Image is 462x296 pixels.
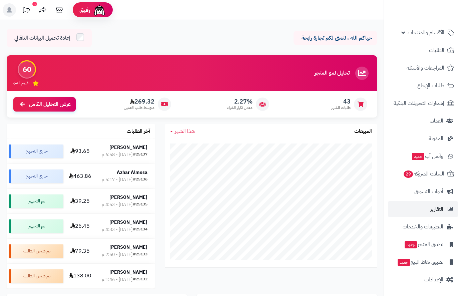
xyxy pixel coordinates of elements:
[414,187,443,196] span: أدوات التسويق
[388,183,458,199] a: أدوات التسويق
[331,98,351,105] span: 43
[407,63,444,73] span: المراجعات والأسئلة
[408,28,444,37] span: الأقسام والمنتجات
[66,239,94,263] td: 79.35
[9,169,63,183] div: جاري التجهيز
[388,60,458,76] a: المراجعات والأسئلة
[388,166,458,182] a: السلات المتروكة29
[133,226,147,233] div: #25134
[13,97,76,112] a: عرض التحليل الكامل
[411,151,443,161] span: وآتس آب
[66,264,94,288] td: 138.00
[79,6,90,14] span: رفيق
[124,105,154,111] span: متوسط طلب العميل
[403,169,444,178] span: السلات المتروكة
[14,34,70,42] span: إعادة تحميل البيانات التلقائي
[102,176,132,183] div: [DATE] - 5:17 م
[388,42,458,58] a: الطلبات
[102,276,132,283] div: [DATE] - 1:46 م
[9,269,63,283] div: تم شحن الطلب
[227,98,253,105] span: 2.27%
[388,236,458,252] a: تطبيق المتجرجديد
[404,170,413,178] span: 29
[429,46,444,55] span: الطلبات
[66,139,94,163] td: 93.65
[102,151,132,158] div: [DATE] - 6:58 م
[388,272,458,288] a: الإعدادات
[133,176,147,183] div: #25136
[227,105,253,111] span: معدل تكرار الشراء
[9,219,63,233] div: تم التجهيز
[9,244,63,258] div: تم شحن الطلب
[417,18,456,32] img: logo-2.png
[388,201,458,217] a: التقارير
[331,105,351,111] span: طلبات الشهر
[9,194,63,208] div: تم التجهيز
[429,134,443,143] span: المدونة
[133,151,147,158] div: #25137
[170,128,195,135] a: هذا الشهر
[109,219,147,226] strong: [PERSON_NAME]
[13,80,29,86] span: تقييم النمو
[417,81,444,90] span: طلبات الإرجاع
[133,276,147,283] div: #25132
[388,254,458,270] a: تطبيق نقاط البيعجديد
[394,99,444,108] span: إشعارات التحويلات البنكية
[109,144,147,151] strong: [PERSON_NAME]
[133,201,147,208] div: #25135
[66,164,94,188] td: 463.86
[404,240,443,249] span: تطبيق المتجر
[412,153,424,160] span: جديد
[388,131,458,147] a: المدونة
[102,201,132,208] div: [DATE] - 4:53 م
[102,226,132,233] div: [DATE] - 4:33 م
[354,129,372,135] h3: المبيعات
[109,194,147,201] strong: [PERSON_NAME]
[102,251,132,258] div: [DATE] - 2:50 م
[66,214,94,238] td: 26.45
[397,257,443,267] span: تطبيق نقاط البيع
[109,269,147,276] strong: [PERSON_NAME]
[388,113,458,129] a: العملاء
[430,116,443,126] span: العملاء
[66,189,94,213] td: 39.25
[388,148,458,164] a: وآتس آبجديد
[127,129,150,135] h3: آخر الطلبات
[93,3,106,17] img: ai-face.png
[117,169,147,176] strong: Azhar Almosa
[29,101,71,108] span: عرض التحليل الكامل
[133,251,147,258] div: #25133
[388,95,458,111] a: إشعارات التحويلات البنكية
[32,2,37,6] div: 10
[424,275,443,284] span: الإعدادات
[175,127,195,135] span: هذا الشهر
[398,259,410,266] span: جديد
[388,78,458,94] a: طلبات الإرجاع
[9,145,63,158] div: جاري التجهيز
[18,3,34,18] a: تحديثات المنصة
[388,219,458,235] a: التطبيقات والخدمات
[299,34,372,42] p: حياكم الله ، نتمنى لكم تجارة رابحة
[315,70,350,76] h3: تحليل نمو المتجر
[430,204,443,214] span: التقارير
[403,222,443,231] span: التطبيقات والخدمات
[109,244,147,251] strong: [PERSON_NAME]
[405,241,417,248] span: جديد
[124,98,154,105] span: 269.32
